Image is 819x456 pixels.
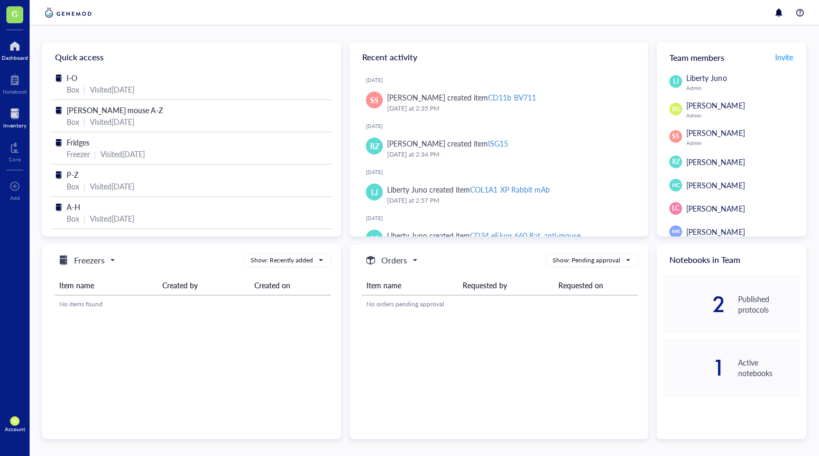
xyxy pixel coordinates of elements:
div: Notebook [3,88,27,95]
div: Visited [DATE] [90,84,134,95]
span: I-O [67,72,77,83]
span: SS [370,94,379,106]
span: P-Z [67,169,78,180]
span: SS [672,132,679,141]
div: No orders pending approval [366,299,634,309]
div: No items found [59,299,327,309]
div: | [94,148,96,160]
th: Requested on [554,276,638,295]
img: genemod-logo [42,6,94,19]
span: LC [672,204,679,213]
div: Account [5,426,25,432]
span: [PERSON_NAME] [686,203,744,214]
a: SS[PERSON_NAME] created itemCD11b BV711[DATE] at 2:35 PM [358,87,640,118]
div: | [84,116,86,127]
span: RZ [370,140,379,152]
div: Show: Recently added [251,256,313,265]
div: 2 [663,296,725,313]
div: Admin [686,140,800,146]
span: [PERSON_NAME] mouse A-Z [67,105,163,115]
div: Visited [DATE] [90,213,134,224]
button: Invite [775,49,794,66]
div: Core [9,156,21,162]
div: Box [67,213,79,224]
a: Core [9,139,21,162]
div: ISG15 [488,138,508,149]
span: HC [671,181,680,190]
div: [PERSON_NAME] created item [387,92,536,103]
div: Show: Pending approval [553,256,620,265]
div: Box [67,180,79,192]
div: Admin [686,85,800,91]
div: Notebooks in Team [657,245,806,275]
span: LJ [371,186,378,198]
span: [PERSON_NAME] [686,127,744,138]
div: [DATE] at 2:57 PM [387,195,631,206]
div: Quick access [42,42,341,72]
span: MK [672,228,680,235]
div: COL1A1 XP Rabbit mAb [470,184,549,195]
span: Liberty Juno [686,72,726,83]
div: Dashboard [2,54,28,61]
div: Visited [DATE] [90,180,134,192]
h5: Freezers [74,254,105,267]
th: Created on [250,276,331,295]
a: LJLiberty Juno created itemCOL1A1 XP Rabbit mAb[DATE] at 2:57 PM [358,179,640,210]
a: Inventory [3,105,26,129]
span: Fridges [67,137,89,148]
span: RZ [672,157,680,167]
div: [DATE] [366,77,640,83]
div: | [84,213,86,224]
th: Item name [362,276,458,295]
a: Notebook [3,71,27,95]
div: [DATE] [366,123,640,129]
span: CD3-CD28 [67,234,103,244]
span: [PERSON_NAME] [686,226,744,237]
a: Dashboard [2,38,28,61]
div: [DATE] [366,169,640,175]
div: Add [10,195,20,201]
div: Recent activity [349,42,648,72]
div: | [84,180,86,192]
div: Box [67,84,79,95]
span: [PERSON_NAME] [686,157,744,167]
div: [DATE] at 2:35 PM [387,103,631,114]
div: Inventory [3,122,26,129]
span: A-H [67,202,80,212]
div: CD11b BV711 [488,92,536,103]
th: Requested by [458,276,554,295]
div: Team members [657,42,806,72]
div: [DATE] [366,215,640,221]
th: Item name [55,276,158,295]
span: [PERSON_NAME] [686,100,744,111]
span: G [12,7,18,20]
h5: Orders [381,254,407,267]
div: [DATE] at 2:34 PM [387,149,631,160]
div: Visited [DATE] [90,116,134,127]
div: | [84,84,86,95]
a: RZ[PERSON_NAME] created itemISG15[DATE] at 2:34 PM [358,133,640,164]
div: Active notebooks [738,357,800,378]
div: Published protocols [738,294,800,315]
th: Created by [158,276,250,295]
div: Liberty Juno created item [387,184,549,195]
span: Invite [775,52,793,62]
div: Admin [686,112,800,118]
div: Box [67,116,79,127]
div: [PERSON_NAME] created item [387,138,508,149]
div: Visited [DATE] [100,148,145,160]
span: [PERSON_NAME] [686,180,744,190]
div: Freezer [67,148,90,160]
span: BG [12,419,17,424]
span: BG [671,105,680,114]
div: 1 [663,359,725,376]
span: LJ [673,77,679,86]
